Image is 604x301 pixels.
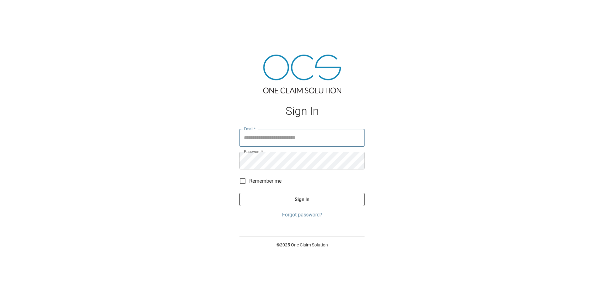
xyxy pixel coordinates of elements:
a: Forgot password? [239,211,365,219]
img: ocs-logo-tra.png [263,55,341,93]
span: Remember me [249,177,281,185]
label: Password [244,149,263,154]
h1: Sign In [239,105,365,118]
label: Email [244,126,256,132]
img: ocs-logo-white-transparent.png [8,4,33,16]
p: © 2025 One Claim Solution [239,242,365,248]
button: Sign In [239,193,365,206]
